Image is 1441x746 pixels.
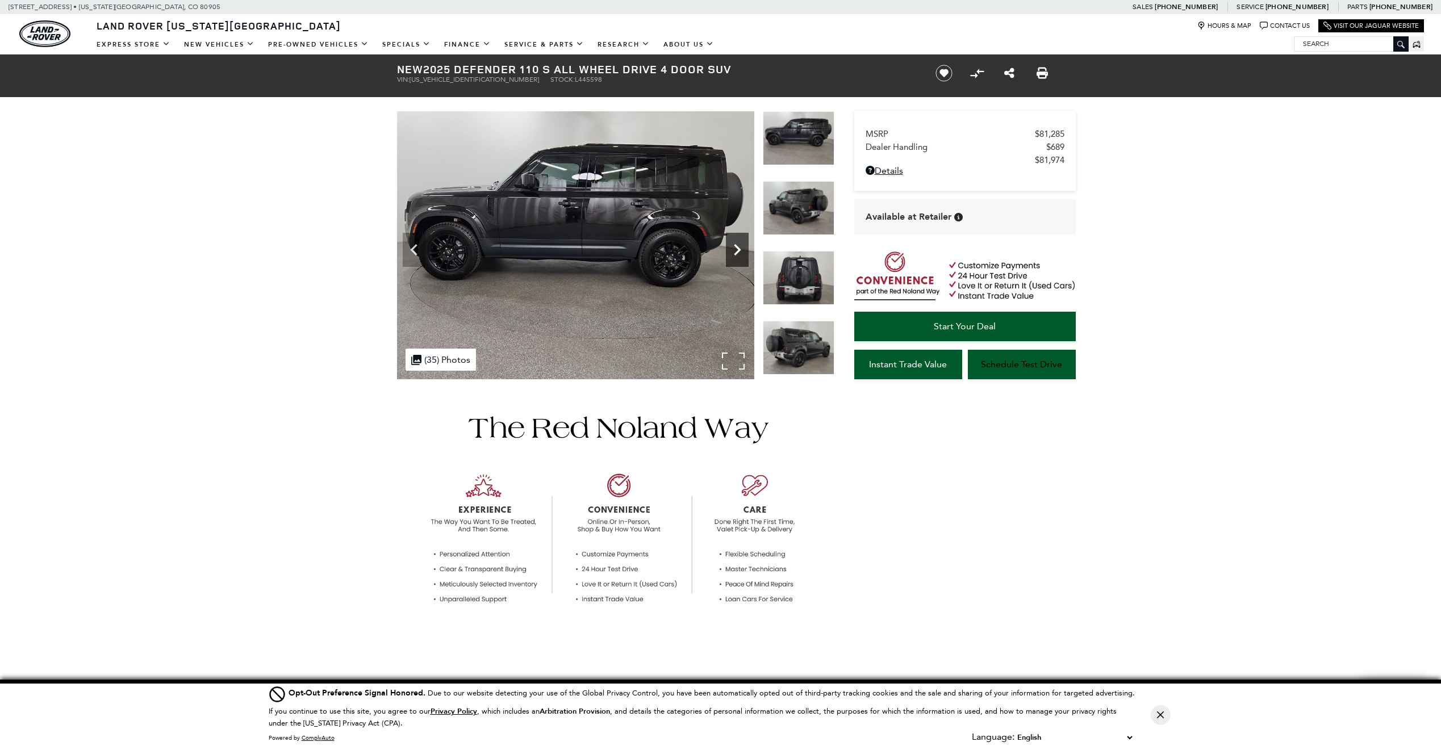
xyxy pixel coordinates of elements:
a: Specials [375,35,437,55]
a: [STREET_ADDRESS] • [US_STATE][GEOGRAPHIC_DATA], CO 80905 [9,3,220,11]
span: MSRP [866,129,1035,139]
img: New 2025 Santorini Black LAND ROVER S image 13 [763,321,834,375]
span: $81,285 [1035,129,1064,139]
span: $689 [1046,142,1064,152]
nav: Main Navigation [90,35,721,55]
a: About Us [657,35,721,55]
a: Finance [437,35,498,55]
span: Schedule Test Drive [981,359,1062,370]
span: Dealer Handling [866,142,1046,152]
img: New 2025 Santorini Black LAND ROVER S image 11 [763,181,834,235]
span: Land Rover [US_STATE][GEOGRAPHIC_DATA] [97,19,341,32]
a: Details [866,165,1064,176]
a: [PHONE_NUMBER] [1155,2,1218,11]
a: Research [591,35,657,55]
iframe: YouTube video player [854,385,1076,564]
a: Service & Parts [498,35,591,55]
p: If you continue to use this site, you agree to our , which includes an , and details the categori... [269,707,1117,727]
span: Opt-Out Preference Signal Honored . [289,688,428,698]
input: Search [1294,37,1408,51]
a: Privacy Policy [431,707,477,715]
select: Language Select [1014,731,1135,744]
span: Instant Trade Value [869,359,947,370]
a: MSRP $81,285 [866,129,1064,139]
u: Privacy Policy [431,706,477,716]
div: Due to our website detecting your use of the Global Privacy Control, you have been automatically ... [289,687,1135,699]
img: New 2025 Santorini Black LAND ROVER S image 10 [397,111,754,379]
a: Land Rover [US_STATE][GEOGRAPHIC_DATA] [90,19,348,32]
div: Previous [403,233,425,267]
img: New 2025 Santorini Black LAND ROVER S image 12 [763,251,834,305]
div: Next [726,233,749,267]
span: Start Your Deal [934,321,996,332]
img: Land Rover [19,20,70,47]
a: land-rover [19,20,70,47]
a: Dealer Handling $689 [866,142,1064,152]
span: [US_VEHICLE_IDENTIFICATION_NUMBER] [410,76,539,83]
a: [PHONE_NUMBER] [1265,2,1329,11]
a: New Vehicles [177,35,261,55]
a: Start Your Deal [854,312,1076,341]
a: EXPRESS STORE [90,35,177,55]
span: Parts [1347,3,1368,11]
span: Service [1237,3,1263,11]
div: Vehicle is in stock and ready for immediate delivery. Due to demand, availability is subject to c... [954,213,963,221]
strong: New [397,61,423,77]
div: Language: [972,732,1014,741]
strong: Arbitration Provision [540,706,610,716]
a: Contact Us [1260,22,1310,30]
a: Pre-Owned Vehicles [261,35,375,55]
a: Schedule Test Drive [968,350,1076,379]
span: Sales [1133,3,1153,11]
button: Close Button [1151,705,1171,725]
a: $81,974 [866,155,1064,165]
a: Print this New 2025 Defender 110 S All Wheel Drive 4 Door SUV [1037,66,1048,80]
span: L445598 [575,76,602,83]
a: Share this New 2025 Defender 110 S All Wheel Drive 4 Door SUV [1004,66,1014,80]
h2: Basic Info [397,679,834,699]
a: Hours & Map [1197,22,1251,30]
h1: 2025 Defender 110 S All Wheel Drive 4 Door SUV [397,63,917,76]
span: $81,974 [1035,155,1064,165]
span: Available at Retailer [866,211,951,223]
div: Powered by [269,735,335,741]
button: Compare Vehicle [968,65,985,82]
a: Visit Our Jaguar Website [1323,22,1419,30]
a: ComplyAuto [302,734,335,741]
button: Save vehicle [932,64,957,82]
img: New 2025 Santorini Black LAND ROVER S image 10 [763,111,834,165]
a: [PHONE_NUMBER] [1369,2,1432,11]
a: Instant Trade Value [854,350,962,379]
span: VIN: [397,76,410,83]
span: Stock: [550,76,575,83]
div: (35) Photos [406,349,476,371]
